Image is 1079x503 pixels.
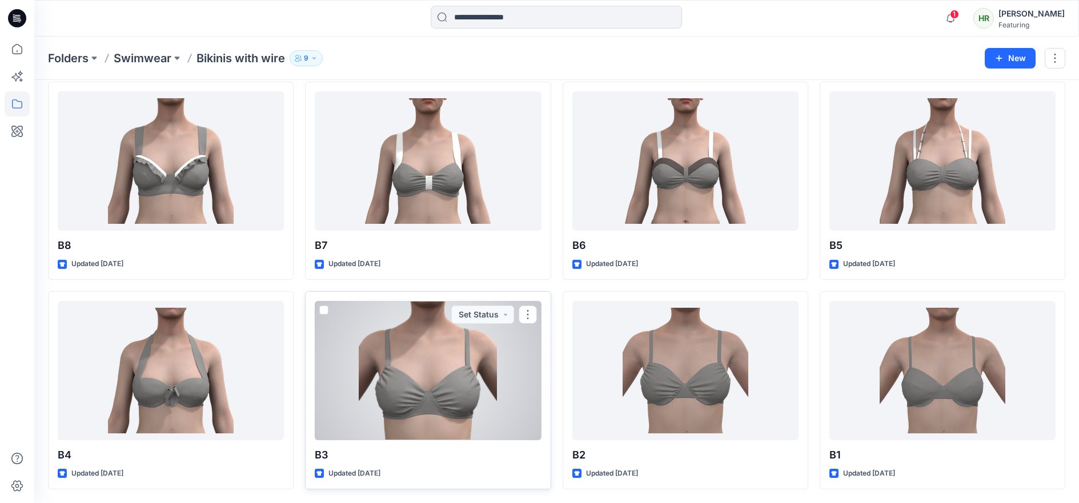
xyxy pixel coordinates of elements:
div: HR [973,8,994,29]
a: B8 [58,91,284,231]
p: Updated [DATE] [586,258,638,270]
p: B3 [315,447,541,463]
p: Bikinis with wire [196,50,285,66]
a: B6 [572,91,799,231]
a: B2 [572,301,799,440]
p: Updated [DATE] [843,258,895,270]
div: [PERSON_NAME] [998,7,1065,21]
p: B8 [58,238,284,253]
p: B1 [829,447,1056,463]
a: Folders [48,50,89,66]
button: 9 [290,50,323,66]
a: B5 [829,91,1056,231]
p: B5 [829,238,1056,253]
p: B6 [572,238,799,253]
a: B1 [829,301,1056,440]
p: Updated [DATE] [328,468,380,480]
button: New [985,48,1036,69]
p: B7 [315,238,541,253]
span: 1 [950,10,959,19]
a: B3 [315,301,541,440]
a: B4 [58,301,284,440]
p: Updated [DATE] [586,468,638,480]
p: Updated [DATE] [71,258,123,270]
p: Updated [DATE] [328,258,380,270]
a: Swimwear [114,50,171,66]
p: Updated [DATE] [843,468,895,480]
p: B2 [572,447,799,463]
p: Updated [DATE] [71,468,123,480]
a: B7 [315,91,541,231]
p: 9 [304,52,308,65]
div: Featuring [998,21,1065,29]
p: B4 [58,447,284,463]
